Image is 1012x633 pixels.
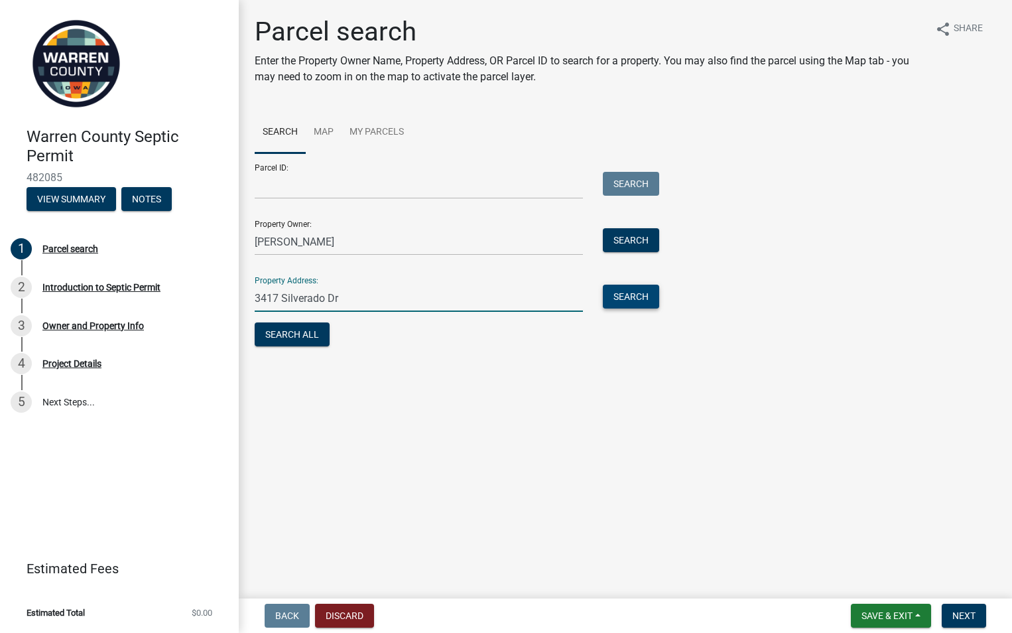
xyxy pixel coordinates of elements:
[11,315,32,336] div: 3
[27,14,126,113] img: Warren County, Iowa
[954,21,983,37] span: Share
[603,172,659,196] button: Search
[121,194,172,205] wm-modal-confirm: Notes
[27,194,116,205] wm-modal-confirm: Summary
[11,555,218,582] a: Estimated Fees
[11,238,32,259] div: 1
[255,111,306,154] a: Search
[42,359,101,368] div: Project Details
[27,608,85,617] span: Estimated Total
[42,244,98,253] div: Parcel search
[952,610,976,621] span: Next
[851,604,931,628] button: Save & Exit
[315,604,374,628] button: Discard
[255,322,330,346] button: Search All
[42,283,160,292] div: Introduction to Septic Permit
[11,391,32,413] div: 5
[27,187,116,211] button: View Summary
[42,321,144,330] div: Owner and Property Info
[11,277,32,298] div: 2
[861,610,913,621] span: Save & Exit
[255,16,924,48] h1: Parcel search
[603,228,659,252] button: Search
[255,53,924,85] p: Enter the Property Owner Name, Property Address, OR Parcel ID to search for a property. You may a...
[121,187,172,211] button: Notes
[27,127,228,166] h4: Warren County Septic Permit
[942,604,986,628] button: Next
[27,171,212,184] span: 482085
[11,353,32,374] div: 4
[342,111,412,154] a: My Parcels
[935,21,951,37] i: share
[306,111,342,154] a: Map
[924,16,993,42] button: shareShare
[603,285,659,309] button: Search
[192,608,212,617] span: $0.00
[275,610,299,621] span: Back
[265,604,310,628] button: Back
